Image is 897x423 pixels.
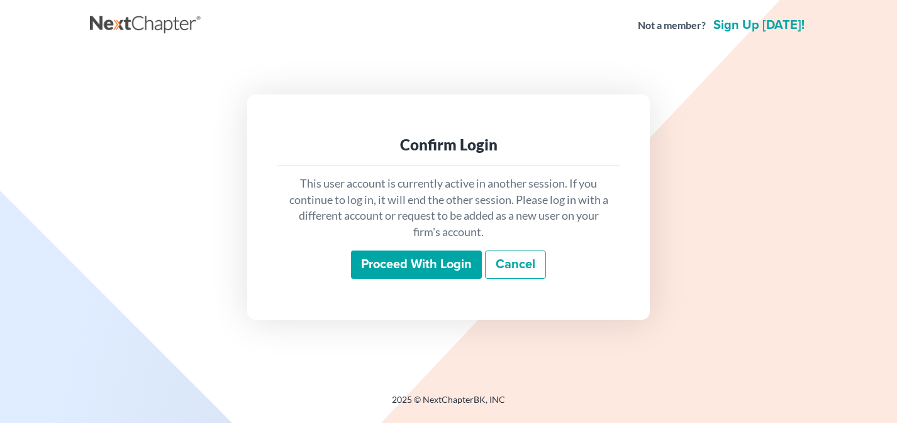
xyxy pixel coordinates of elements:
a: Sign up [DATE]! [711,19,807,31]
p: This user account is currently active in another session. If you continue to log in, it will end ... [287,176,610,240]
a: Cancel [485,251,546,279]
strong: Not a member? [638,18,706,33]
div: Confirm Login [287,135,610,155]
div: 2025 © NextChapterBK, INC [90,393,807,416]
input: Proceed with login [351,251,482,279]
